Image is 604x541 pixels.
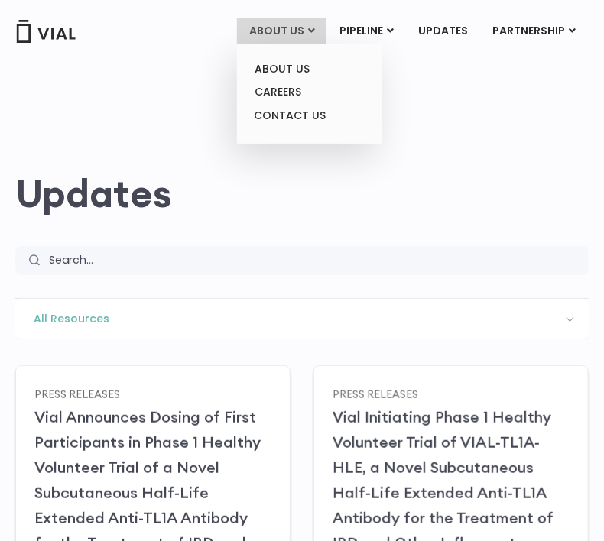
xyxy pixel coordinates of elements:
a: ABOUT USMenu Toggle [237,18,326,44]
a: UPDATES [406,18,479,44]
span: All Resources [15,299,589,339]
a: Press Releases [333,387,418,400]
a: CONTACT US [242,104,376,128]
h2: Updates [15,171,589,215]
a: ABOUT US [242,57,376,81]
input: Search... [39,246,589,275]
a: PIPELINEMenu Toggle [327,18,405,44]
a: Press Releases [34,387,120,400]
img: Vial Logo [15,20,76,43]
a: PARTNERSHIPMenu Toggle [480,18,588,44]
a: CAREERS [242,80,376,104]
